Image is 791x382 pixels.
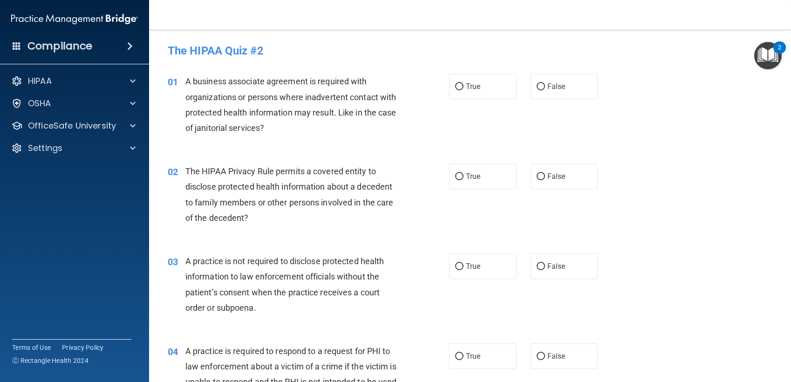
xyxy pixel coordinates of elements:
[547,262,566,271] span: False
[168,256,178,267] span: 03
[12,356,89,365] span: Ⓒ Rectangle Health 2024
[455,173,464,180] input: True
[754,42,782,69] button: Open Resource Center, 2 new notifications
[185,166,394,223] span: The HIPAA Privacy Rule permits a covered entity to disclose protected health information about a ...
[168,346,178,357] span: 04
[168,76,178,88] span: 01
[185,76,396,133] span: A business associate agreement is required with organizations or persons where inadvertent contac...
[27,40,92,53] h4: Compliance
[11,10,138,28] img: PMB logo
[466,82,480,91] span: True
[11,75,136,87] a: HIPAA
[466,262,480,271] span: True
[455,353,464,360] input: True
[537,353,545,360] input: False
[11,98,136,109] a: OSHA
[547,82,566,91] span: False
[455,83,464,90] input: True
[28,98,51,109] p: OSHA
[537,263,545,270] input: False
[168,45,772,57] h4: The HIPAA Quiz #2
[28,120,116,131] p: OfficeSafe University
[28,143,62,154] p: Settings
[11,120,136,131] a: OfficeSafe University
[547,352,566,361] span: False
[12,343,51,352] a: Terms of Use
[11,143,136,154] a: Settings
[466,172,480,181] span: True
[28,75,52,87] p: HIPAA
[455,263,464,270] input: True
[778,48,781,60] div: 2
[466,352,480,361] span: True
[537,173,545,180] input: False
[62,343,104,352] a: Privacy Policy
[185,256,384,313] span: A practice is not required to disclose protected health information to law enforcement officials ...
[547,172,566,181] span: False
[168,166,178,177] span: 02
[537,83,545,90] input: False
